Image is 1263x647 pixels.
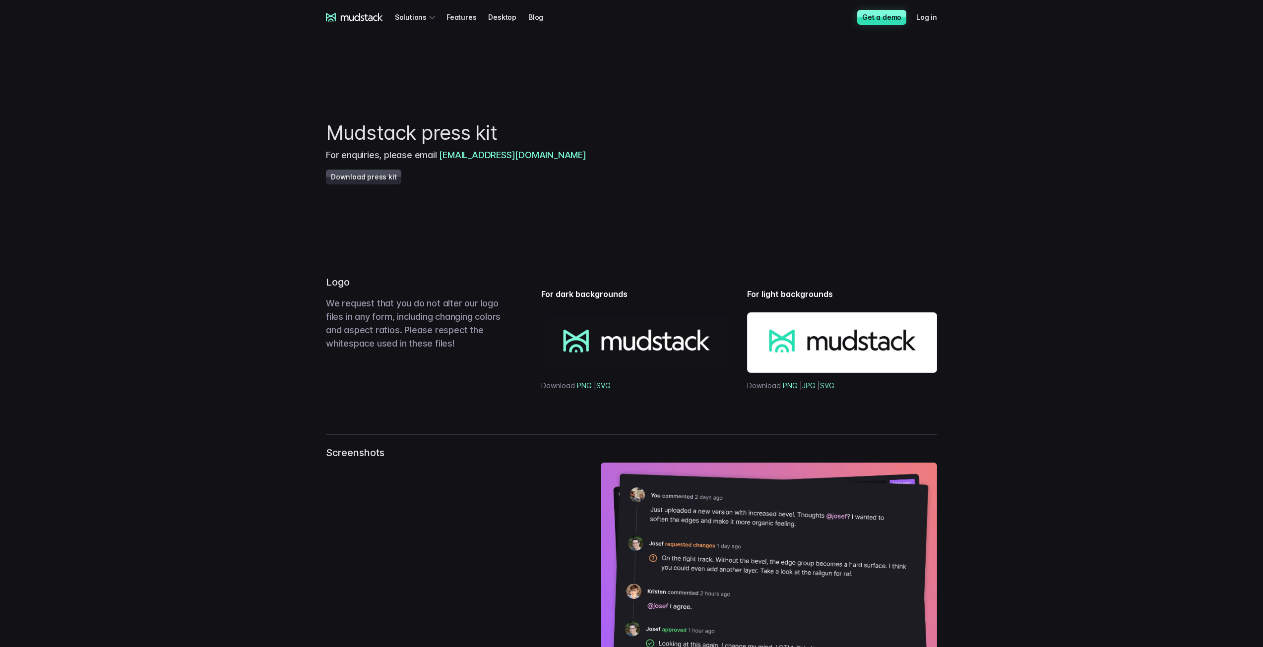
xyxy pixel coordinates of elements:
[541,381,731,391] p: Download |
[747,312,937,373] img: mudstack logo reverse
[395,8,439,26] div: Solutions
[326,447,509,459] h3: Screenshots
[326,13,383,22] a: mudstack logo
[857,10,906,25] a: Get a demo
[528,8,555,26] a: Blog
[596,381,611,390] a: SVG
[577,381,592,390] a: PNG
[747,289,833,299] strong: For light backgrounds
[326,276,509,289] h3: Logo
[326,170,401,184] a: Download press kit
[802,381,816,390] a: JPG
[783,381,798,390] a: PNG
[446,8,488,26] a: Features
[820,381,834,390] a: SVG
[747,381,937,391] p: Download | |
[916,8,949,26] a: Log in
[326,296,509,350] p: We request that you do not alter our logo files in any form, including changing colors and aspect...
[326,121,937,144] h1: Mudstack press kit
[326,148,937,162] p: For enquiries, please email
[439,150,586,160] a: [EMAIL_ADDRESS][DOMAIN_NAME]
[541,312,731,373] img: mudstack logo primary
[488,8,528,26] a: Desktop
[541,289,628,299] strong: For dark backgrounds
